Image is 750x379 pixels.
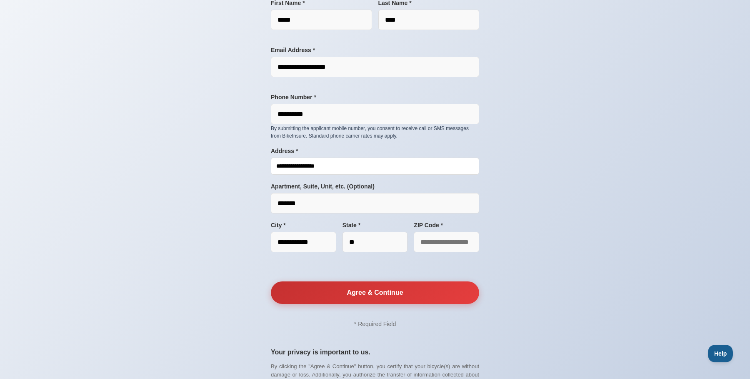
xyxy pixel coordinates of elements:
[271,183,479,190] label: Apartment, Suite, Unit, etc. (Optional)
[271,125,469,139] span: By submitting the applicant mobile number, you consent to receive call or SMS messages from BikeI...
[354,321,396,327] span: * Required Field
[271,148,479,154] label: Address *
[271,222,336,228] label: City *
[342,222,408,228] label: State *
[271,47,479,53] label: Email Address *
[414,222,479,228] label: ZIP Code *
[708,345,733,362] iframe: Toggle Customer Support
[271,349,479,356] h3: Your privacy is important to us.
[271,94,479,100] label: Phone Number *
[271,281,479,304] button: Agree & Continue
